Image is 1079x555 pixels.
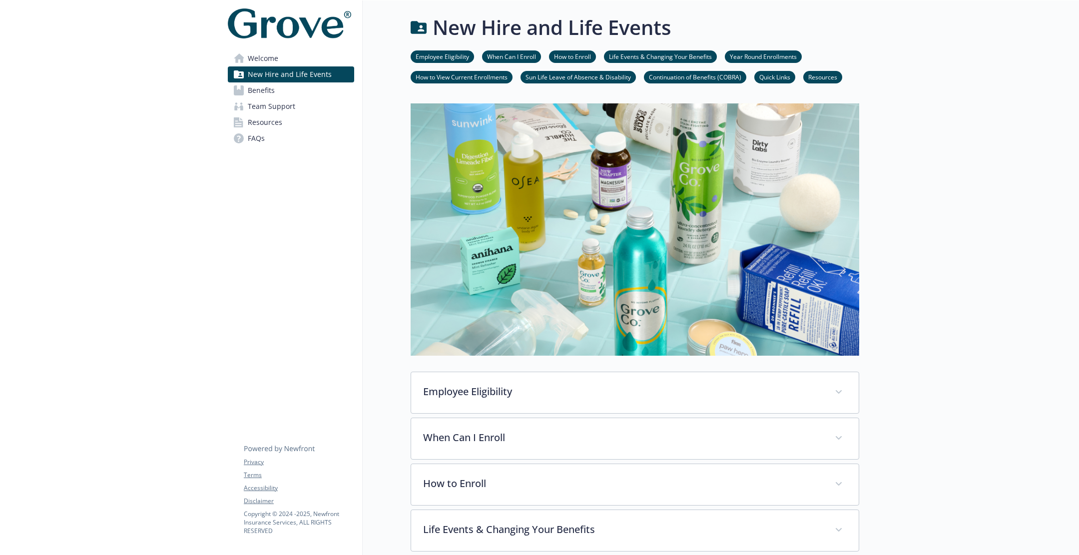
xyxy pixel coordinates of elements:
[521,72,636,81] a: Sun Life Leave of Absence & Disability
[248,66,332,82] span: New Hire and Life Events
[228,50,354,66] a: Welcome
[644,72,746,81] a: Continuation of Benefits (COBRA)
[248,130,265,146] span: FAQs
[423,476,823,491] p: How to Enroll
[248,50,278,66] span: Welcome
[244,471,354,480] a: Terms
[803,72,842,81] a: Resources
[244,484,354,493] a: Accessibility
[604,51,717,61] a: Life Events & Changing Your Benefits
[411,103,859,356] img: new hire page banner
[228,66,354,82] a: New Hire and Life Events
[725,51,802,61] a: Year Round Enrollments
[244,510,354,535] p: Copyright © 2024 - 2025 , Newfront Insurance Services, ALL RIGHTS RESERVED
[411,51,474,61] a: Employee Eligibility
[423,522,823,537] p: Life Events & Changing Your Benefits
[423,430,823,445] p: When Can I Enroll
[244,497,354,506] a: Disclaimer
[411,464,859,505] div: How to Enroll
[433,12,671,42] h1: New Hire and Life Events
[482,51,541,61] a: When Can I Enroll
[248,114,282,130] span: Resources
[411,510,859,551] div: Life Events & Changing Your Benefits
[228,130,354,146] a: FAQs
[411,372,859,413] div: Employee Eligibility
[248,98,295,114] span: Team Support
[423,384,823,399] p: Employee Eligibility
[228,98,354,114] a: Team Support
[549,51,596,61] a: How to Enroll
[244,458,354,467] a: Privacy
[411,418,859,459] div: When Can I Enroll
[228,114,354,130] a: Resources
[248,82,275,98] span: Benefits
[228,82,354,98] a: Benefits
[411,72,513,81] a: How to View Current Enrollments
[754,72,795,81] a: Quick Links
